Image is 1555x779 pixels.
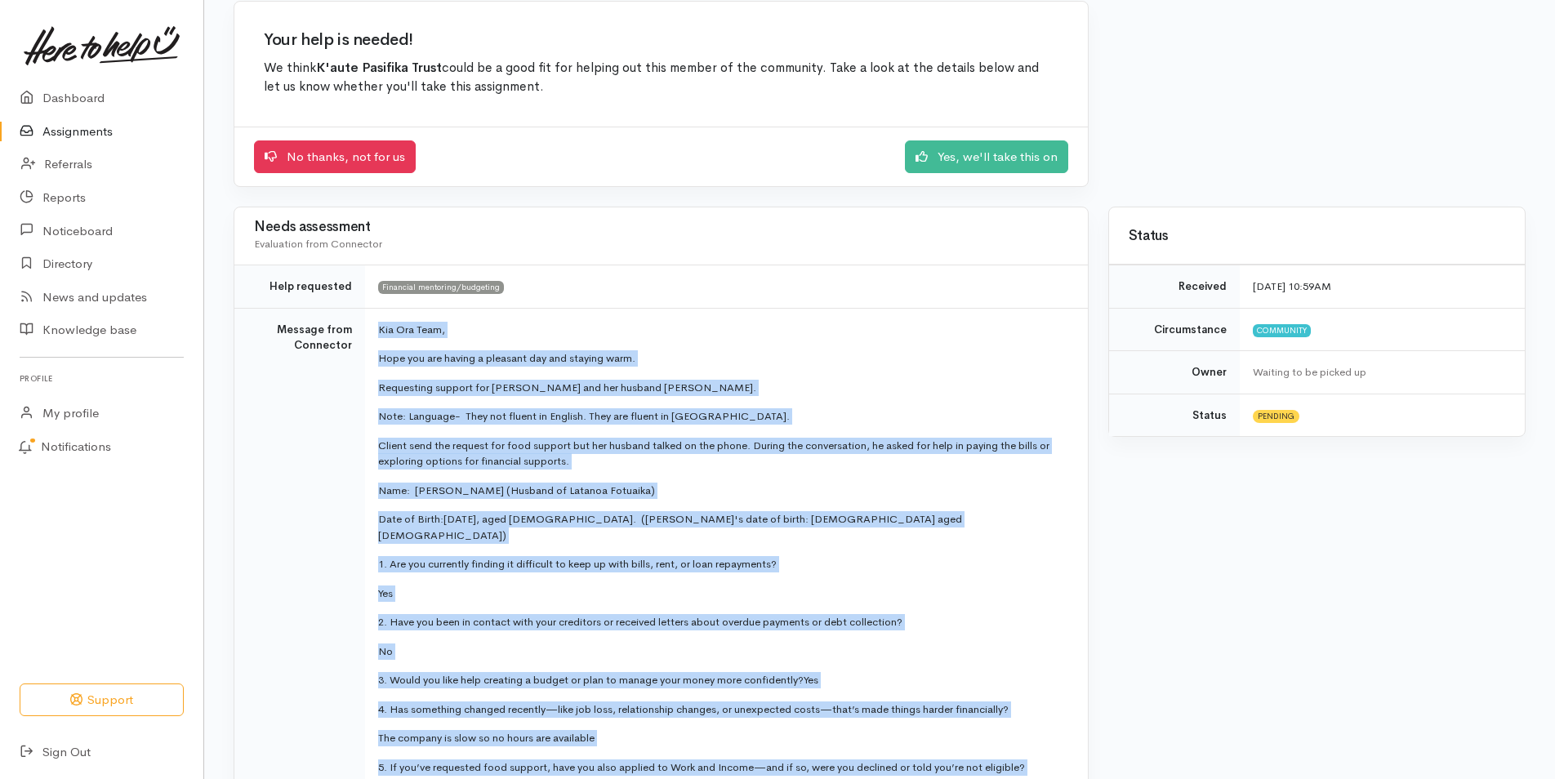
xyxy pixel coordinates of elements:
h2: Your help is needed! [264,31,1058,49]
td: Owner [1109,351,1240,394]
span: 2. Have you been in contact with your creditors or received letters about overdue payments or deb... [378,615,902,629]
h3: Needs assessment [254,220,1068,235]
p: Note: Language- They not fluent in English. They are fluent in [GEOGRAPHIC_DATA]. [378,408,1068,425]
span: Date of Birth: [378,512,443,526]
span: Community [1253,324,1311,337]
a: No thanks, not for us [254,140,416,174]
span: 4. Has something changed recently—like job loss, relationship changes, or unexpected costs—that’s... [378,702,1009,716]
td: Help requested [234,265,365,309]
td: Status [1109,394,1240,436]
span: 3. Would you like help creating a budget or plan to manage your money more confidently? [378,673,804,687]
b: K'aute Pasifika Trust [316,60,442,76]
span: Hope you are having a pleasant day and staying warm. [378,351,635,365]
td: Received [1109,265,1240,309]
p: We think could be a good fit for helping out this member of the community. Take a look at the det... [264,59,1058,97]
span: No [378,644,393,658]
span: Financial mentoring/budgeting [378,281,504,294]
p: Client send the request for food support but her husband talked on the phone. During the conversa... [378,438,1068,470]
h6: Profile [20,367,184,389]
span: Pending [1253,410,1299,423]
span: Kia Ora Team, [378,323,445,336]
time: [DATE] 10:59AM [1253,279,1331,293]
td: Circumstance [1109,308,1240,351]
a: Yes, we'll take this on [905,140,1068,174]
p: Name: [PERSON_NAME] (Husband of Latanoa Fotuaika) [378,483,1068,499]
h3: Status [1129,229,1505,244]
span: 1. Are you currently finding it difficult to keep up with bills, rent, or loan repayments? [378,557,777,571]
span: Evaluation from Connector [254,237,382,251]
span: The company is slow so no hours are available [378,731,595,745]
span: Yes [378,586,393,600]
button: Support [20,683,184,717]
p: Yes [378,672,1068,688]
span: 5. If you’ve requested food support, have you also applied to Work and Income—and if so, were you... [378,760,1025,774]
span: Requesting support for [PERSON_NAME] and her husband [PERSON_NAME]. [378,381,756,394]
p: [DATE], aged [DEMOGRAPHIC_DATA]. ([PERSON_NAME]'s date of birth: [DEMOGRAPHIC_DATA] aged [DEMOGRA... [378,511,1068,543]
div: Waiting to be picked up [1253,364,1505,381]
